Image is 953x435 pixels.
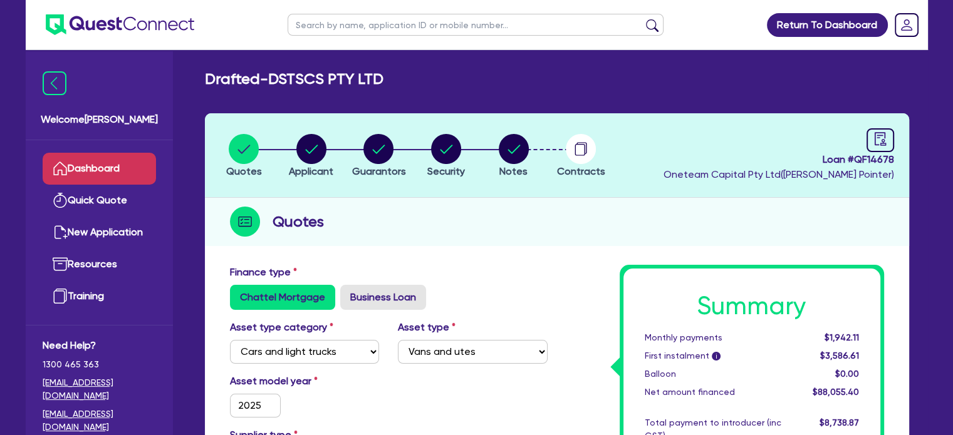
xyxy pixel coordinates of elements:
span: Notes [499,165,528,177]
span: $0.00 [835,369,858,379]
span: Security [427,165,465,177]
a: [EMAIL_ADDRESS][DOMAIN_NAME] [43,376,156,402]
img: resources [53,257,68,272]
span: $8,738.87 [819,417,858,427]
a: [EMAIL_ADDRESS][DOMAIN_NAME] [43,407,156,434]
span: Welcome [PERSON_NAME] [41,112,158,127]
button: Contracts [556,133,606,180]
img: training [53,289,68,304]
div: Net amount financed [635,386,791,399]
span: $1,942.11 [824,332,858,342]
a: Quick Quote [43,185,156,217]
a: New Application [43,217,156,248]
label: Chattel Mortgage [230,285,335,310]
button: Notes [498,133,529,180]
span: i [712,352,721,361]
a: Dropdown toggle [890,9,923,41]
span: $3,586.61 [820,351,858,361]
a: Training [43,280,156,312]
span: Loan # QF14678 [664,152,894,167]
span: 1300 465 363 [43,358,156,371]
img: quick-quote [53,193,68,208]
label: Business Loan [340,285,426,310]
img: step-icon [230,207,260,237]
input: Search by name, application ID or mobile number... [288,14,664,36]
h2: Drafted - DSTSCS PTY LTD [205,70,383,88]
a: audit [867,128,894,152]
label: Asset model year [221,374,389,389]
span: Need Help? [43,338,156,353]
button: Security [427,133,466,180]
label: Asset type category [230,320,333,335]
a: Dashboard [43,153,156,185]
span: Applicant [289,165,333,177]
img: quest-connect-logo-blue [46,14,194,35]
button: Quotes [226,133,263,180]
span: $88,055.40 [812,387,858,397]
span: Oneteam Capital Pty Ltd ( [PERSON_NAME] Pointer ) [664,168,894,180]
a: Resources [43,248,156,280]
div: Balloon [635,367,791,381]
button: Applicant [288,133,334,180]
label: Finance type [230,265,297,280]
a: Return To Dashboard [767,13,888,37]
span: audit [873,132,887,146]
img: new-application [53,225,68,240]
span: Quotes [226,165,262,177]
img: icon-menu-close [43,71,66,95]
span: Contracts [557,165,605,177]
label: Asset type [398,320,456,335]
div: Monthly payments [635,331,791,344]
span: Guarantors [352,165,405,177]
h1: Summary [645,291,859,321]
div: First instalment [635,349,791,362]
button: Guarantors [351,133,406,180]
h2: Quotes [273,210,324,233]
